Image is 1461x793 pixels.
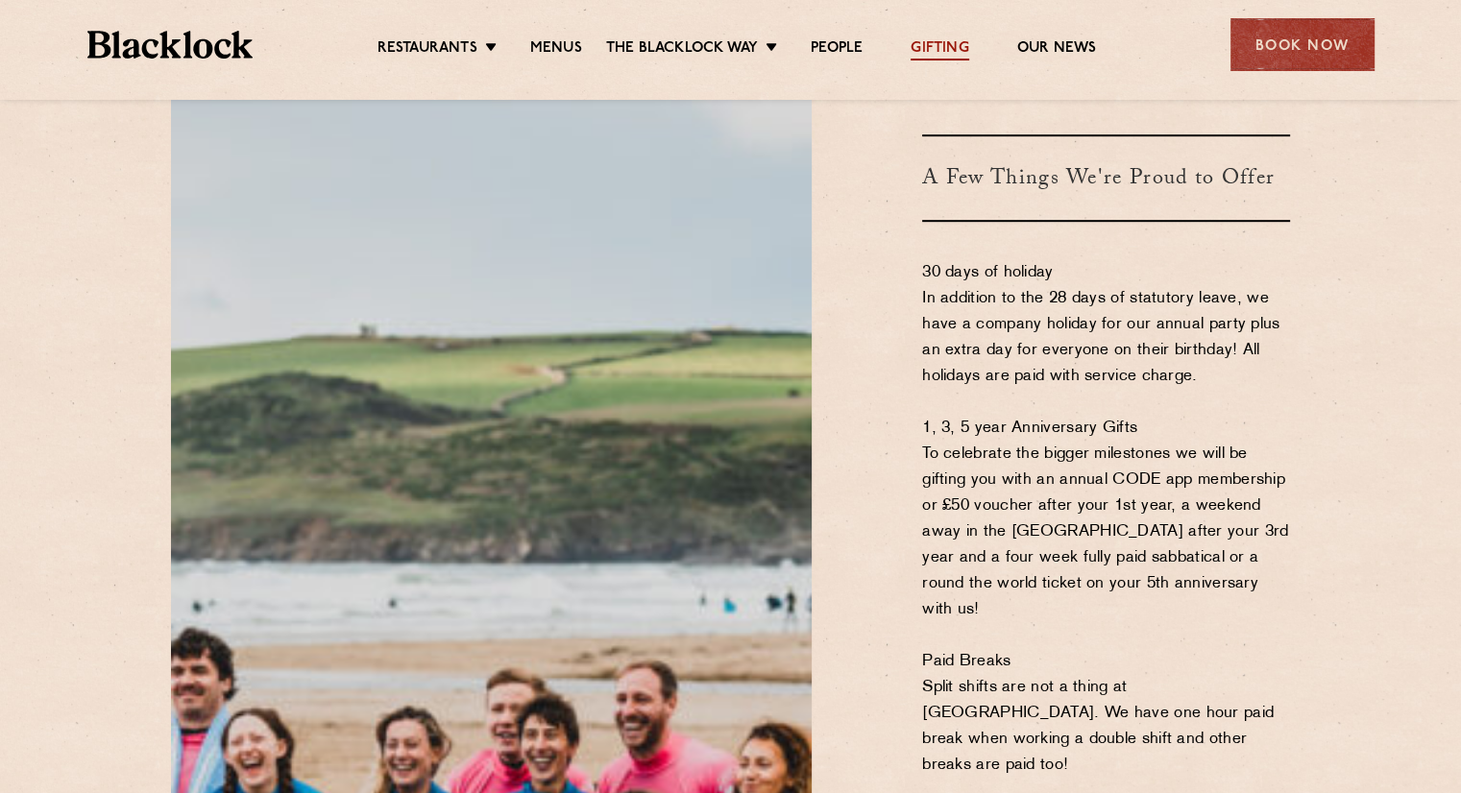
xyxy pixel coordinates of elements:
[377,39,477,60] a: Restaurants
[911,39,968,60] a: Gifting
[1017,39,1097,60] a: Our News
[922,134,1290,222] h3: A Few Things We're Proud to Offer
[1230,18,1375,71] div: Book Now
[606,39,758,60] a: The Blacklock Way
[87,31,254,59] img: BL_Textured_Logo-footer-cropped.svg
[530,39,582,60] a: Menus
[811,39,863,60] a: People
